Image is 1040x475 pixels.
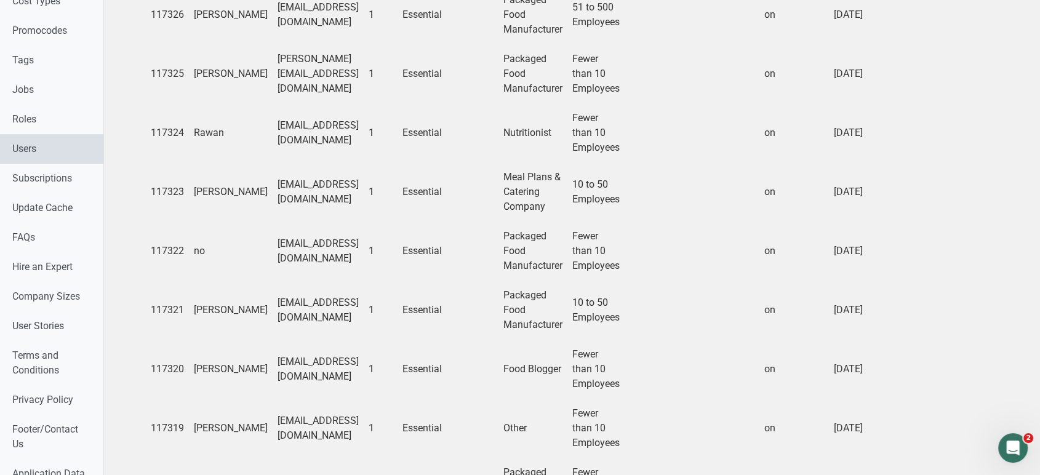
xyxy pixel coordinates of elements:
td: [EMAIL_ADDRESS][DOMAIN_NAME] [273,281,364,340]
td: 1 [364,162,398,222]
td: Essential [398,103,448,162]
td: no [189,222,273,281]
td: 117322 [146,222,189,281]
td: 1 [364,44,398,103]
td: [DATE] [829,222,880,281]
td: Other [498,399,567,458]
td: Rawan [189,103,273,162]
td: [PERSON_NAME] [189,44,273,103]
td: [PERSON_NAME][EMAIL_ADDRESS][DOMAIN_NAME] [273,44,364,103]
td: Fewer than 10 Employees [567,399,625,458]
td: Essential [398,222,448,281]
td: on [759,44,829,103]
td: on [759,340,829,399]
td: Essential [398,340,448,399]
td: Packaged Food Manufacturer [498,44,567,103]
td: [DATE] [829,340,880,399]
td: [EMAIL_ADDRESS][DOMAIN_NAME] [273,340,364,399]
td: [PERSON_NAME] [189,399,273,458]
td: 1 [364,399,398,458]
td: 117324 [146,103,189,162]
td: [DATE] [829,162,880,222]
td: 117319 [146,399,189,458]
td: 117321 [146,281,189,340]
td: [DATE] [829,44,880,103]
td: Fewer than 10 Employees [567,103,625,162]
td: Fewer than 10 Employees [567,44,625,103]
td: [PERSON_NAME] [189,340,273,399]
td: [PERSON_NAME] [189,281,273,340]
td: Food Blogger [498,340,567,399]
td: Fewer than 10 Employees [567,222,625,281]
td: on [759,103,829,162]
td: [EMAIL_ADDRESS][DOMAIN_NAME] [273,399,364,458]
td: 1 [364,103,398,162]
td: on [759,162,829,222]
td: [DATE] [829,399,880,458]
td: on [759,399,829,458]
td: [DATE] [829,103,880,162]
td: Essential [398,162,448,222]
td: on [759,222,829,281]
td: on [759,281,829,340]
td: Meal Plans & Catering Company [498,162,567,222]
td: 1 [364,281,398,340]
td: 10 to 50 Employees [567,162,625,222]
td: Essential [398,44,448,103]
td: [EMAIL_ADDRESS][DOMAIN_NAME] [273,103,364,162]
td: 1 [364,340,398,399]
td: [EMAIL_ADDRESS][DOMAIN_NAME] [273,162,364,222]
td: [EMAIL_ADDRESS][DOMAIN_NAME] [273,222,364,281]
td: [PERSON_NAME] [189,162,273,222]
td: [DATE] [829,281,880,340]
td: 117325 [146,44,189,103]
td: Fewer than 10 Employees [567,340,625,399]
td: Essential [398,399,448,458]
iframe: Intercom live chat [998,433,1028,463]
td: 117320 [146,340,189,399]
td: 10 to 50 Employees [567,281,625,340]
td: Packaged Food Manufacturer [498,281,567,340]
td: Nutritionist [498,103,567,162]
td: 1 [364,222,398,281]
td: 117323 [146,162,189,222]
td: Essential [398,281,448,340]
td: Packaged Food Manufacturer [498,222,567,281]
span: 2 [1023,433,1033,443]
